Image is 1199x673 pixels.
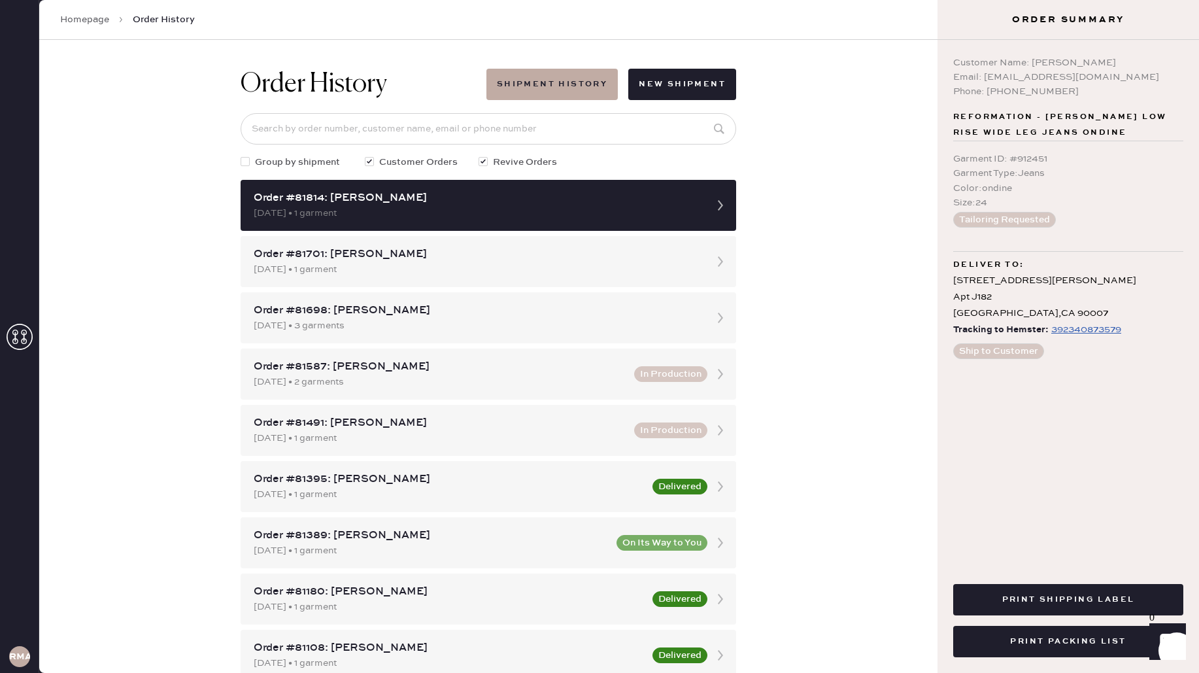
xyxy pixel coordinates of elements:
input: Search by order number, customer name, email or phone number [241,113,736,145]
div: Order #81701: [PERSON_NAME] [254,247,700,262]
span: Group by shipment [255,155,340,169]
button: Tailoring Requested [953,212,1056,228]
div: [DATE] • 3 garments [254,319,700,333]
iframe: Front Chat [1137,614,1193,670]
div: Customer Name: [PERSON_NAME] [953,56,1183,70]
div: [DATE] • 1 garment [254,656,645,670]
div: Garment ID : # 912451 [953,152,1183,166]
div: Order #81389: [PERSON_NAME] [254,528,609,544]
span: Revive Orders [493,155,557,169]
div: [DATE] • 1 garment [254,544,609,558]
a: Print Shipping Label [953,593,1183,605]
div: [DATE] • 2 garments [254,375,626,389]
button: In Production [634,366,707,382]
div: [DATE] • 1 garment [254,431,626,445]
button: Delivered [652,479,707,494]
a: Homepage [60,13,109,26]
button: Print Packing List [953,626,1183,657]
div: Order #81491: [PERSON_NAME] [254,415,626,431]
button: New Shipment [628,69,736,100]
div: https://www.fedex.com/apps/fedextrack/?tracknumbers=392340873579&cntry_code=US [1051,322,1121,337]
div: Garment Type : Jeans [953,166,1183,181]
div: [DATE] • 1 garment [254,600,645,614]
button: Delivered [652,647,707,663]
span: Order History [133,13,195,26]
div: [DATE] • 1 garment [254,262,700,277]
h1: Order History [241,69,387,100]
div: [DATE] • 1 garment [254,487,645,502]
h3: RMA [9,652,30,661]
div: Order #81698: [PERSON_NAME] [254,303,700,319]
button: On Its Way to You [616,535,707,551]
h3: Order Summary [937,13,1199,26]
div: Order #81587: [PERSON_NAME] [254,359,626,375]
div: Order #81180: [PERSON_NAME] [254,584,645,600]
span: Deliver to: [953,257,1024,273]
button: Delivered [652,591,707,607]
div: Size : 24 [953,196,1183,210]
button: In Production [634,423,707,438]
span: Tracking to Hemster: [953,322,1049,338]
div: [STREET_ADDRESS][PERSON_NAME] Apt J182 [GEOGRAPHIC_DATA] , CA 90007 [953,273,1183,322]
button: Shipment History [486,69,618,100]
span: Customer Orders [379,155,458,169]
button: Print Shipping Label [953,584,1183,615]
div: Email: [EMAIL_ADDRESS][DOMAIN_NAME] [953,70,1183,84]
div: Phone: [PHONE_NUMBER] [953,84,1183,99]
a: 392340873579 [1049,322,1121,338]
div: Color : ondine [953,181,1183,196]
div: Order #81395: [PERSON_NAME] [254,472,645,487]
span: Reformation - [PERSON_NAME] low rise wide leg jeans ondine [953,109,1183,141]
div: Order #81108: [PERSON_NAME] [254,640,645,656]
div: Order #81814: [PERSON_NAME] [254,190,700,206]
div: [DATE] • 1 garment [254,206,700,220]
button: Ship to Customer [953,343,1044,359]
